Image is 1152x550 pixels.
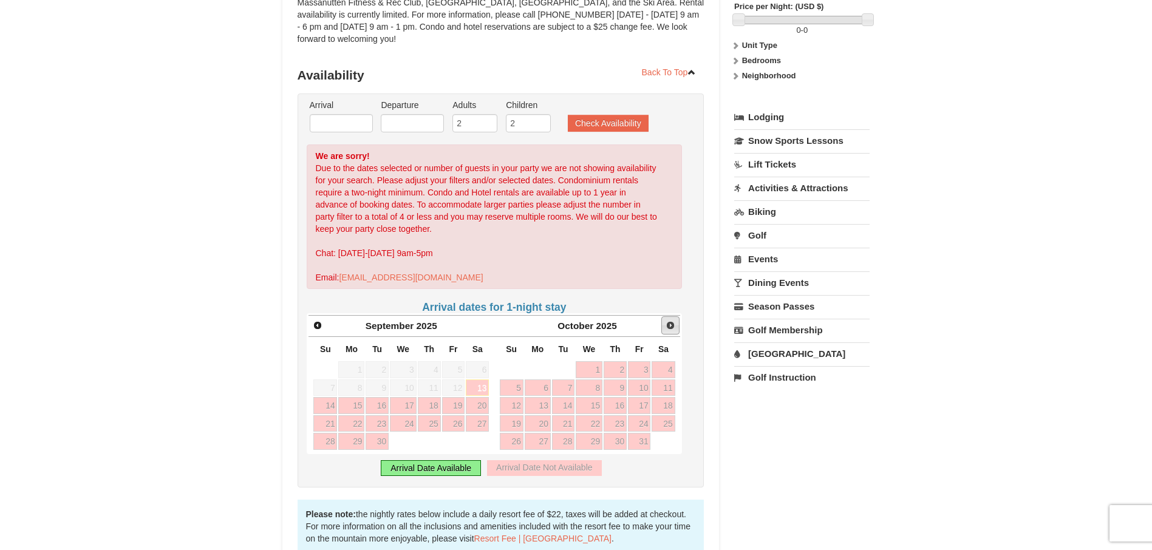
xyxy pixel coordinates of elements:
span: Saturday [658,344,669,354]
a: 2 [604,361,627,378]
a: 5 [500,379,523,396]
a: 9 [604,379,627,396]
a: 14 [552,397,575,414]
a: Lift Tickets [734,153,870,175]
span: 3 [390,361,417,378]
span: Tuesday [558,344,568,354]
span: Sunday [506,344,517,354]
a: 21 [552,415,575,432]
a: Events [734,248,870,270]
a: 17 [628,397,651,414]
a: 11 [652,379,675,396]
span: Friday [635,344,644,354]
strong: Neighborhood [742,71,796,80]
span: 9 [366,379,389,396]
a: 16 [366,397,389,414]
a: 28 [552,433,575,450]
span: 0 [803,25,808,35]
a: Resort Fee | [GEOGRAPHIC_DATA] [474,534,612,543]
strong: Price per Night: (USD $) [734,2,823,11]
a: Next [661,316,680,334]
a: 31 [628,433,651,450]
button: Check Availability [568,115,649,132]
a: 19 [442,397,465,414]
a: Golf [734,224,870,246]
span: 1 [338,361,364,378]
div: Arrival Date Not Available [487,460,601,476]
a: 19 [500,415,523,432]
a: Back To Top [634,63,704,81]
span: Prev [313,321,322,330]
span: 2025 [596,321,617,331]
span: 12 [442,379,465,396]
a: 18 [418,397,441,414]
a: 28 [313,433,337,450]
a: 21 [313,415,337,432]
a: 16 [604,397,627,414]
span: Monday [346,344,358,354]
a: 12 [500,397,523,414]
a: 7 [552,379,575,396]
span: Thursday [424,344,434,354]
label: Arrival [310,99,373,111]
span: Friday [449,344,457,354]
a: Golf Membership [734,319,870,341]
a: 15 [338,397,364,414]
a: 23 [366,415,389,432]
a: 25 [652,415,675,432]
span: 2025 [417,321,437,331]
a: 26 [500,433,523,450]
strong: Unit Type [742,41,777,50]
span: 0 [796,25,800,35]
a: Snow Sports Lessons [734,129,870,152]
a: 22 [338,415,364,432]
span: Thursday [610,344,620,354]
a: 14 [313,397,337,414]
a: 26 [442,415,465,432]
a: 15 [576,397,602,414]
a: 20 [466,397,489,414]
span: Monday [531,344,544,354]
span: Wednesday [397,344,409,354]
a: 23 [604,415,627,432]
a: 27 [466,415,489,432]
a: 24 [390,415,417,432]
span: 5 [442,361,465,378]
span: 7 [313,379,337,396]
label: - [734,24,870,36]
span: Saturday [472,344,483,354]
a: 8 [576,379,602,396]
a: 30 [604,433,627,450]
a: Season Passes [734,295,870,317]
a: 1 [576,361,602,378]
strong: We are sorry! [316,151,370,161]
a: 20 [525,415,551,432]
label: Children [506,99,551,111]
span: October [557,321,593,331]
a: 3 [628,361,651,378]
a: Prev [310,317,327,334]
div: Arrival Date Available [381,460,481,476]
span: 11 [418,379,441,396]
span: 2 [366,361,389,378]
a: [GEOGRAPHIC_DATA] [734,342,870,365]
a: 29 [576,433,602,450]
a: 30 [366,433,389,450]
a: 29 [338,433,364,450]
strong: Bedrooms [742,56,781,65]
div: Due to the dates selected or number of guests in your party we are not showing availability for y... [307,144,683,289]
a: 13 [466,379,489,396]
span: Wednesday [583,344,596,354]
a: 10 [628,379,651,396]
a: 13 [525,397,551,414]
a: 17 [390,397,417,414]
a: 24 [628,415,651,432]
span: 10 [390,379,417,396]
a: 22 [576,415,602,432]
a: [EMAIL_ADDRESS][DOMAIN_NAME] [339,273,483,282]
a: Lodging [734,106,870,128]
span: 6 [466,361,489,378]
a: 25 [418,415,441,432]
a: 18 [652,397,675,414]
span: 4 [418,361,441,378]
